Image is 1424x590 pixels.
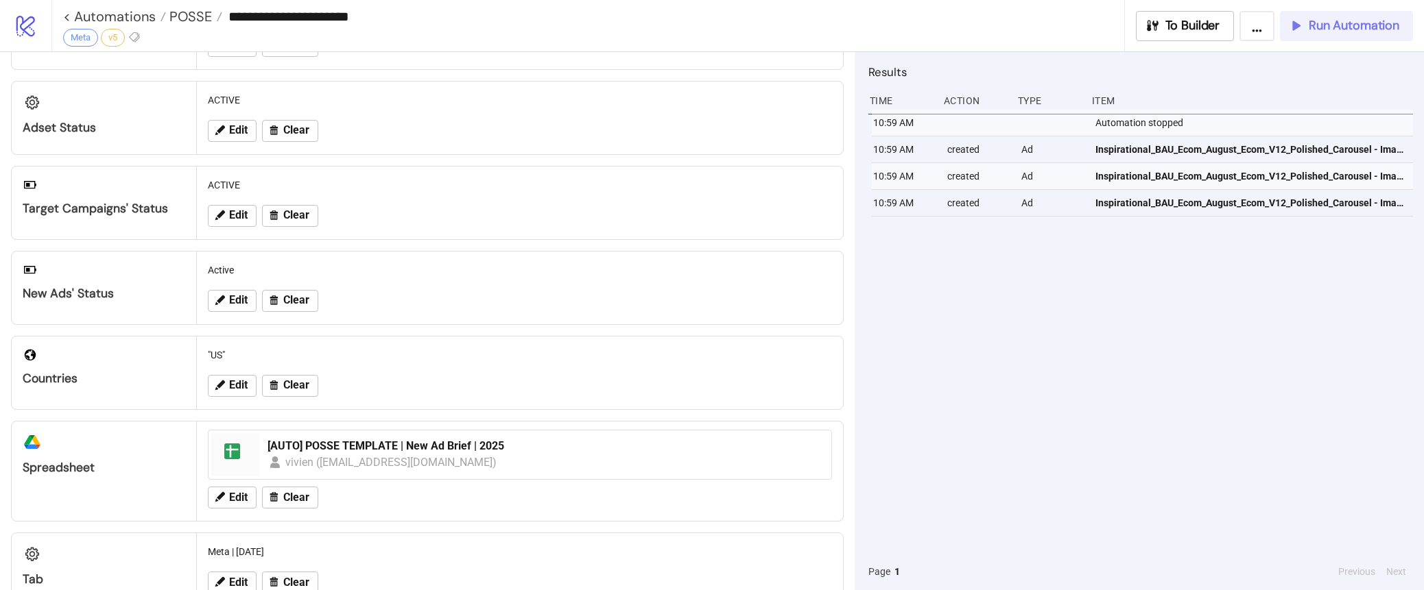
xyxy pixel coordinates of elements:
h2: Results [868,63,1413,81]
div: Ad [1020,136,1084,162]
span: Edit [229,124,248,136]
a: Inspirational_BAU_Ecom_August_Ecom_V12_Polished_Carousel - Image_20250814_US [1095,190,1407,216]
button: Clear [262,205,318,227]
span: Inspirational_BAU_Ecom_August_Ecom_V12_Polished_Carousel - Image_20250814_US [1095,142,1407,157]
div: ACTIVE [202,172,838,198]
button: Edit [208,205,257,227]
a: POSSE [166,10,222,23]
span: Edit [229,576,248,589]
div: Type [1017,88,1081,114]
span: Clear [283,491,309,504]
div: 10:59 AM [872,190,936,216]
div: v5 [101,29,125,47]
div: Automation stopped [1094,110,1416,136]
div: Target Campaigns' Status [23,201,185,217]
div: ACTIVE [202,87,838,113]
button: Previous [1334,564,1379,579]
span: Inspirational_BAU_Ecom_August_Ecom_V12_Polished_Carousel - Image_20250814_US [1095,195,1407,210]
span: Clear [283,576,309,589]
button: Clear [262,487,318,508]
div: vivien ([EMAIL_ADDRESS][DOMAIN_NAME]) [285,454,498,471]
span: POSSE [166,8,212,25]
button: Next [1382,564,1410,579]
div: New Ads' Status [23,286,185,302]
div: 10:59 AM [872,136,936,162]
button: Clear [262,290,318,312]
div: created [946,190,1010,216]
a: Inspirational_BAU_Ecom_August_Ecom_V12_Polished_Carousel - Image_20250814_US [1095,163,1407,189]
div: Tab [23,571,185,587]
span: To Builder [1165,18,1220,34]
div: Active [202,257,838,283]
div: created [946,136,1010,162]
span: Edit [229,491,248,504]
div: Item [1091,88,1413,114]
span: Inspirational_BAU_Ecom_August_Ecom_V12_Polished_Carousel - Image_20250814_US [1095,169,1407,184]
button: To Builder [1136,11,1235,41]
div: Ad [1020,163,1084,189]
div: [AUTO] POSSE TEMPLATE | New Ad Brief | 2025 [268,439,823,454]
div: Time [868,88,933,114]
div: Countries [23,371,185,386]
span: Clear [283,124,309,136]
button: ... [1239,11,1274,41]
span: Clear [283,209,309,221]
button: Edit [208,487,257,508]
div: 10:59 AM [872,110,936,136]
span: Clear [283,379,309,391]
div: "US" [202,342,838,368]
button: Clear [262,375,318,397]
div: 10:59 AM [872,163,936,189]
div: Ad [1020,190,1084,216]
span: Run Automation [1309,18,1399,34]
div: Action [942,88,1007,114]
div: Meta [63,29,98,47]
div: created [946,163,1010,189]
a: < Automations [63,10,166,23]
button: Edit [208,290,257,312]
span: Edit [229,209,248,221]
button: Edit [208,120,257,142]
button: Clear [262,120,318,142]
span: Edit [229,379,248,391]
button: Run Automation [1280,11,1413,41]
span: Clear [283,294,309,306]
div: Spreadsheet [23,460,185,476]
div: Meta | [DATE] [202,539,838,565]
button: 1 [890,564,904,579]
button: Edit [208,375,257,397]
span: Edit [229,294,248,306]
div: Adset Status [23,120,185,136]
span: Page [868,564,890,579]
a: Inspirational_BAU_Ecom_August_Ecom_V12_Polished_Carousel - Image_20250814_US [1095,136,1407,162]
